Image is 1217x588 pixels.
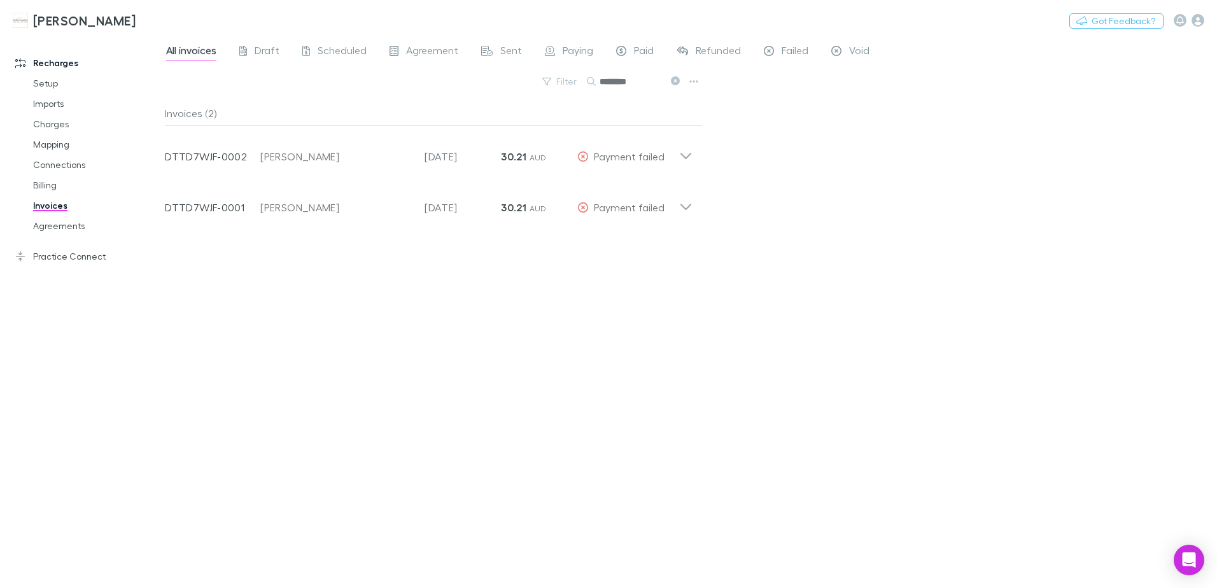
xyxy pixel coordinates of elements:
[425,149,501,164] p: [DATE]
[1174,545,1204,575] div: Open Intercom Messenger
[849,44,869,60] span: Void
[20,175,172,195] a: Billing
[166,44,216,60] span: All invoices
[20,134,172,155] a: Mapping
[3,53,172,73] a: Recharges
[318,44,367,60] span: Scheduled
[500,44,522,60] span: Sent
[165,200,260,215] p: DTTD7WJF-0001
[406,44,458,60] span: Agreement
[782,44,808,60] span: Failed
[20,114,172,134] a: Charges
[501,201,526,214] strong: 30.21
[13,13,28,28] img: Hales Douglass's Logo
[165,149,260,164] p: DTTD7WJF-0002
[530,204,547,213] span: AUD
[33,13,136,28] h3: [PERSON_NAME]
[594,201,665,213] span: Payment failed
[155,177,703,228] div: DTTD7WJF-0001[PERSON_NAME][DATE]30.21 AUDPayment failed
[536,74,584,89] button: Filter
[20,155,172,175] a: Connections
[20,216,172,236] a: Agreements
[563,44,593,60] span: Paying
[696,44,741,60] span: Refunded
[1069,13,1164,29] button: Got Feedback?
[255,44,279,60] span: Draft
[634,44,654,60] span: Paid
[260,200,412,215] div: [PERSON_NAME]
[155,126,703,177] div: DTTD7WJF-0002[PERSON_NAME][DATE]30.21 AUDPayment failed
[530,153,547,162] span: AUD
[20,195,172,216] a: Invoices
[5,5,143,36] a: [PERSON_NAME]
[260,149,412,164] div: [PERSON_NAME]
[594,150,665,162] span: Payment failed
[501,150,526,163] strong: 30.21
[20,94,172,114] a: Imports
[20,73,172,94] a: Setup
[425,200,501,215] p: [DATE]
[3,246,172,267] a: Practice Connect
